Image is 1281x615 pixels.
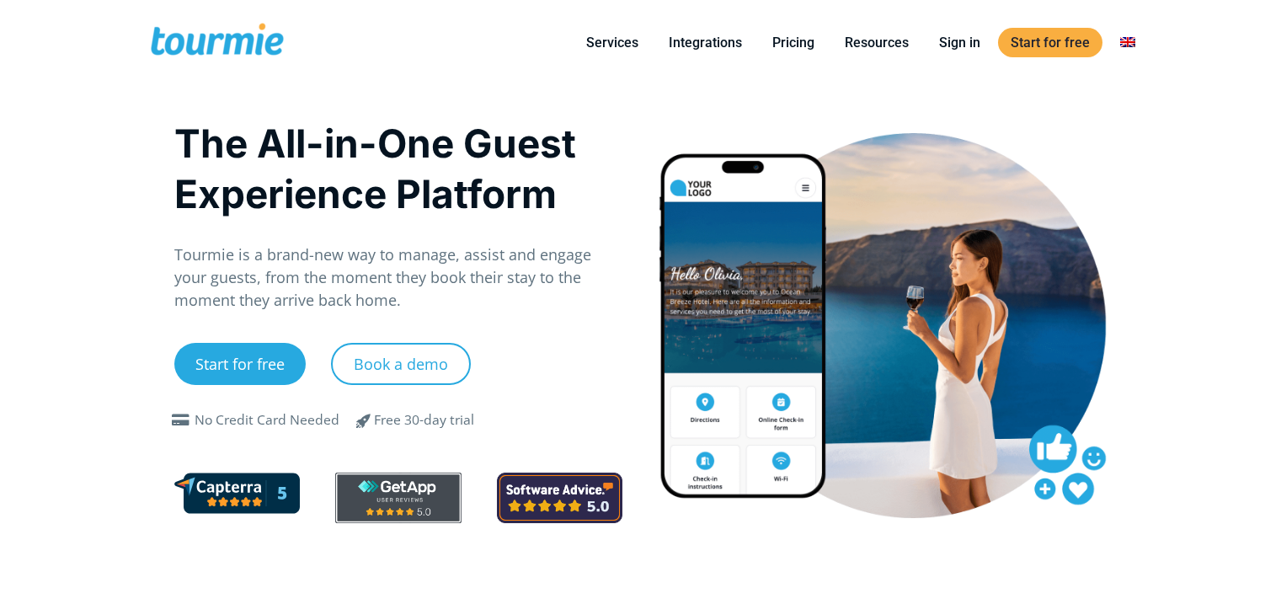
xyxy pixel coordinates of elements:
span:  [168,414,195,427]
a: Services [574,32,651,53]
div: No Credit Card Needed [195,410,339,430]
a: Book a demo [331,343,471,385]
p: Tourmie is a brand-new way to manage, assist and engage your guests, from the moment they book th... [174,243,623,312]
span:  [344,410,384,430]
a: Integrations [656,32,755,53]
a: Pricing [760,32,827,53]
h1: The All-in-One Guest Experience Platform [174,118,623,219]
div: Free 30-day trial [374,410,474,430]
a: Start for free [998,28,1102,57]
a: Start for free [174,343,306,385]
a: Sign in [926,32,993,53]
a: Resources [832,32,921,53]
